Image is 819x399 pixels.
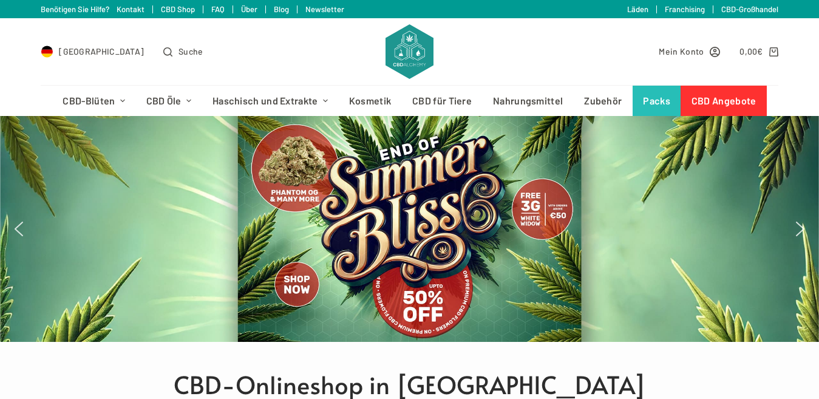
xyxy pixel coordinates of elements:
a: CBD für Tiere [402,86,483,116]
a: Select Country [41,44,144,58]
img: CBD Alchemy [386,24,433,79]
a: Nahrungsmittel [483,86,574,116]
a: CBD Angebote [681,86,767,116]
a: Shopping cart [739,44,778,58]
a: Über [241,4,257,14]
a: Franchising [665,4,705,14]
img: DE Flag [41,46,53,58]
a: Newsletter [305,4,344,14]
a: CBD-Großhandel [721,4,778,14]
a: CBD Öle [135,86,202,116]
nav: Header-Menü [52,86,767,116]
bdi: 0,00 [739,46,763,56]
button: Open search form [163,44,203,58]
a: Zubehör [574,86,633,116]
a: Haschisch und Extrakte [202,86,338,116]
img: previous arrow [9,219,29,239]
span: Mein Konto [659,44,704,58]
a: Kosmetik [338,86,401,116]
img: next arrow [790,219,810,239]
a: Packs [633,86,681,116]
span: Suche [178,44,203,58]
a: CBD-Blüten [52,86,135,116]
a: Blog [274,4,289,14]
a: Mein Konto [659,44,720,58]
a: FAQ [211,4,225,14]
a: Benötigen Sie Hilfe? Kontakt [41,4,144,14]
a: CBD Shop [161,4,195,14]
span: € [757,46,763,56]
a: Läden [627,4,648,14]
span: [GEOGRAPHIC_DATA] [59,44,144,58]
